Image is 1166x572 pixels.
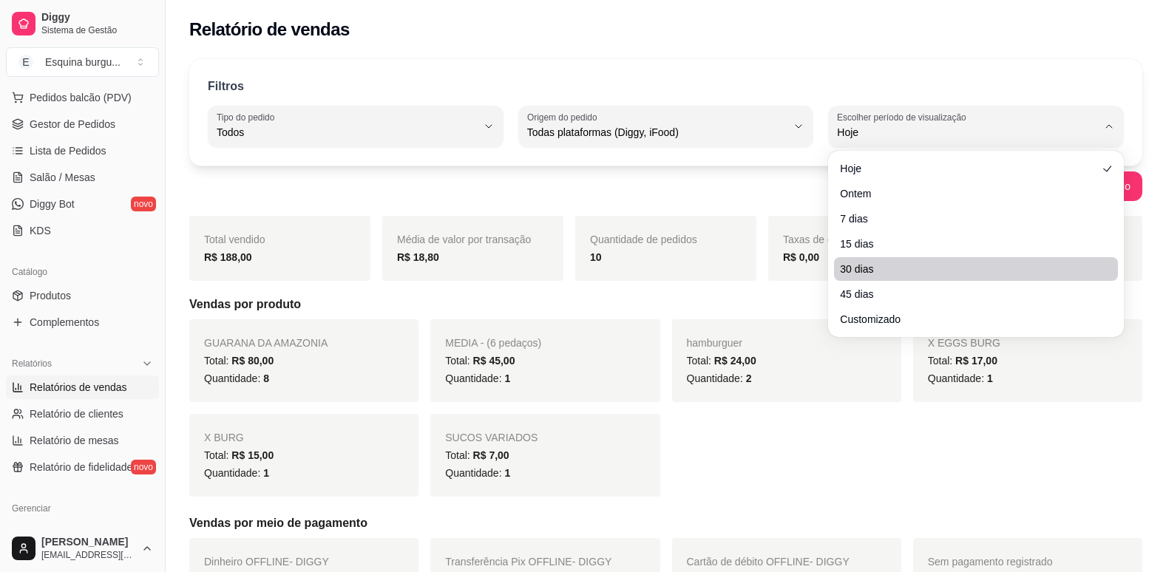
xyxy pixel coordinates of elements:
span: Quantidade: [445,467,510,479]
span: R$ 7,00 [473,449,509,461]
span: Salão / Mesas [30,170,95,185]
span: 45 dias [840,287,1097,302]
span: Sem pagamento registrado [928,556,1053,568]
span: 1 [504,467,510,479]
span: Total: [204,449,274,461]
h2: Relatório de vendas [189,18,350,41]
p: Filtros [208,78,244,95]
span: Total: [687,355,756,367]
span: 1 [263,467,269,479]
div: Gerenciar [6,497,159,520]
h5: Vendas por meio de pagamento [189,514,1142,532]
span: Diggy [41,11,153,24]
span: Customizado [840,312,1097,327]
div: Esquina burgu ... [45,55,121,69]
span: Quantidade: [204,467,269,479]
span: 7 dias [840,211,1097,226]
span: Lista de Pedidos [30,143,106,158]
span: [PERSON_NAME] [41,536,135,549]
span: Taxas de entrega [783,234,862,245]
span: Quantidade: [928,372,993,384]
span: Sistema de Gestão [41,24,153,36]
strong: R$ 188,00 [204,251,252,263]
span: hamburguer [687,337,743,349]
span: Total: [445,449,509,461]
span: Quantidade: [204,372,269,384]
span: Média de valor por transação [397,234,531,245]
label: Origem do pedido [527,111,602,123]
span: 2 [746,372,752,384]
span: Produtos [30,288,71,303]
span: X BURG [204,432,244,443]
span: Total: [445,355,515,367]
span: R$ 24,00 [714,355,756,367]
h5: Vendas por produto [189,296,1142,313]
span: 8 [263,372,269,384]
span: 15 dias [840,236,1097,251]
span: Relatório de fidelidade [30,460,132,474]
span: Complementos [30,315,99,330]
span: X EGGS BURG [928,337,1000,349]
span: Quantidade de pedidos [590,234,697,245]
span: Dinheiro OFFLINE - DIGGY [204,556,329,568]
span: Quantidade: [445,372,510,384]
span: Relatório de clientes [30,406,123,421]
strong: 10 [590,251,602,263]
strong: R$ 0,00 [783,251,819,263]
span: Ontem [840,186,1097,201]
span: Cartão de débito OFFLINE - DIGGY [687,556,850,568]
button: Select a team [6,47,159,77]
span: Relatórios [12,358,52,370]
span: Hoje [840,161,1097,176]
span: Diggy Bot [30,197,75,211]
span: Todos [217,125,477,140]
span: [EMAIL_ADDRESS][DOMAIN_NAME] [41,549,135,561]
span: 30 dias [840,262,1097,276]
span: Relatórios de vendas [30,380,127,395]
span: Total vendido [204,234,265,245]
span: Hoje [837,125,1097,140]
span: Total: [928,355,997,367]
span: 1 [504,372,510,384]
span: R$ 15,00 [231,449,274,461]
span: R$ 17,00 [955,355,997,367]
span: Quantidade: [687,372,752,384]
label: Escolher período de visualização [837,111,971,123]
span: GUARANA DA AMAZONIA [204,337,328,349]
span: Pedidos balcão (PDV) [30,90,132,105]
div: Catálogo [6,260,159,284]
span: SUCOS VARIADOS [445,432,538,443]
span: R$ 45,00 [473,355,515,367]
strong: R$ 18,80 [397,251,439,263]
span: KDS [30,223,51,238]
span: Gestor de Pedidos [30,117,115,132]
span: R$ 80,00 [231,355,274,367]
span: 1 [987,372,993,384]
span: MEDIA - (6 pedaços) [445,337,541,349]
span: Transferência Pix OFFLINE - DIGGY [445,556,611,568]
span: Relatório de mesas [30,433,119,448]
label: Tipo do pedido [217,111,279,123]
span: E [18,55,33,69]
span: Todas plataformas (Diggy, iFood) [527,125,787,140]
span: Total: [204,355,274,367]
